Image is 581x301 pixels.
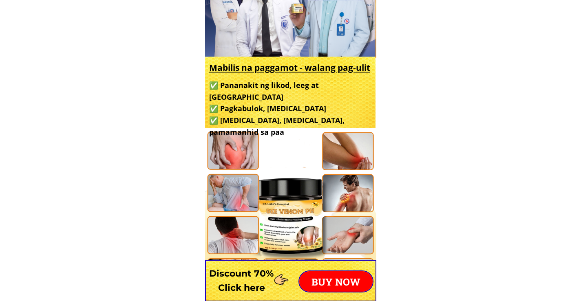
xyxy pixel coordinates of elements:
font: ✅ [MEDICAL_DATA], [MEDICAL_DATA], pamamanhid sa paa [209,115,345,137]
font: BUY NOW [311,276,360,289]
font: Click here [218,282,265,293]
font: ✅ Pagkabulok, [MEDICAL_DATA] [209,103,326,113]
font: Mabilis na paggamot - walang pag-ulit [209,62,370,73]
font: ✅ Pananakit ng likod, leeg at [GEOGRAPHIC_DATA] [209,80,319,102]
font: Discount 70% [209,268,274,279]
